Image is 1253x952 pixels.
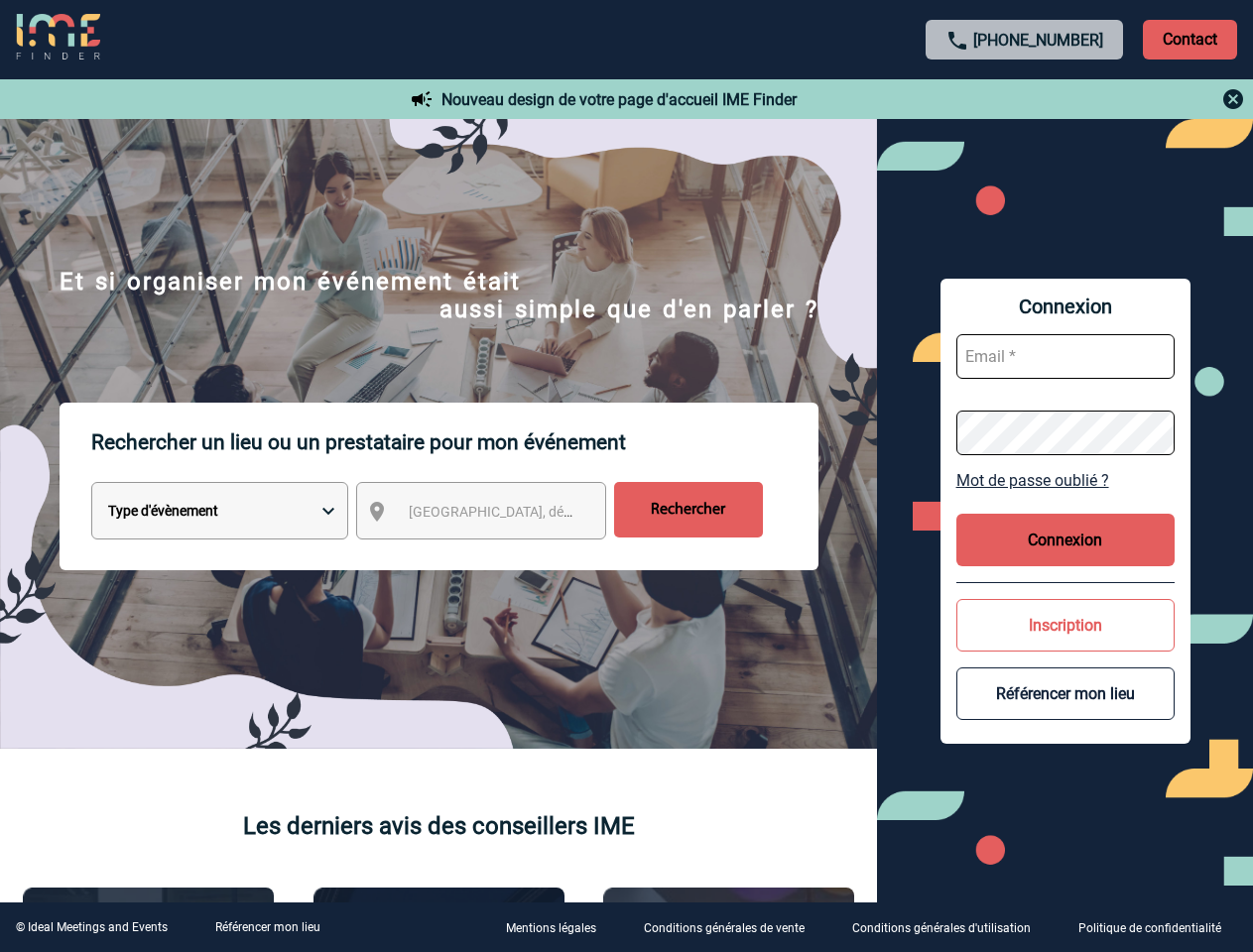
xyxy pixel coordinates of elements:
[409,504,685,520] span: [GEOGRAPHIC_DATA], département, région...
[973,31,1103,50] a: [PHONE_NUMBER]
[1063,918,1253,937] a: Politique de confidentialité
[628,918,836,937] a: Conditions générales de vente
[506,922,596,936] p: Mentions légales
[644,922,805,936] p: Conditions générales de vente
[490,918,628,937] a: Mentions légales
[836,918,1063,937] a: Conditions générales d'utilisation
[16,920,168,934] div: © Ideal Meetings and Events
[956,514,1175,566] button: Connexion
[1143,20,1237,59] p: Contact
[215,920,320,934] a: Référencer mon lieu
[945,29,969,53] img: call-24-px.png
[91,403,818,482] p: Rechercher un lieu ou un prestataire pour mon événement
[852,922,1031,936] p: Conditions générales d'utilisation
[614,482,763,537] input: Rechercher
[956,334,1175,379] input: Email *
[956,295,1175,318] span: Connexion
[956,599,1175,652] button: Inscription
[1078,922,1221,936] p: Politique de confidentialité
[956,471,1175,490] a: Mot de passe oublié ?
[956,667,1175,720] button: Référencer mon lieu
